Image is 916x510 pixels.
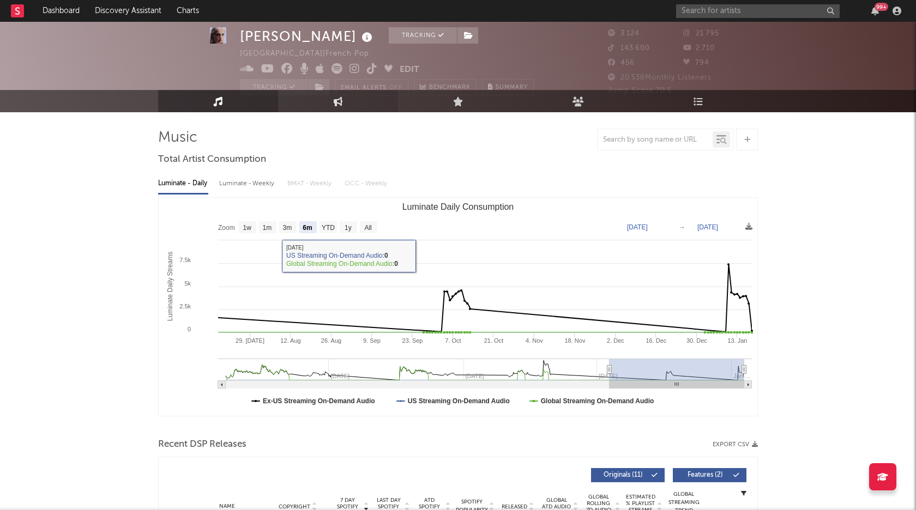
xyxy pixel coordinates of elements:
[219,174,276,193] div: Luminate - Weekly
[482,79,534,95] button: Summary
[683,45,715,52] span: 2 710
[680,472,730,478] span: Features ( 2 )
[159,198,757,416] svg: Luminate Daily Consumption
[283,224,292,232] text: 3m
[598,136,713,144] input: Search by song name or URL
[683,59,709,66] span: 794
[184,280,191,287] text: 5k
[240,79,308,95] button: Tracking
[218,224,235,232] text: Zoom
[322,224,335,232] text: YTD
[400,63,419,77] button: Edit
[243,224,252,232] text: 1w
[179,303,191,309] text: 2.5k
[188,326,191,332] text: 0
[679,223,685,231] text: →
[526,337,543,344] text: 4. Nov
[608,87,672,94] span: Jump Score: 70.5
[166,252,174,321] text: Luminate Daily Streams
[321,337,341,344] text: 26. Aug
[608,59,635,66] span: 456
[240,27,375,45] div: [PERSON_NAME]
[591,468,665,482] button: Originals(11)
[303,224,312,232] text: 6m
[676,4,840,18] input: Search for artists
[263,397,375,405] text: Ex-US Streaming On-Demand Audio
[158,153,266,166] span: Total Artist Consumption
[875,3,888,11] div: 99 +
[683,30,719,37] span: 21 795
[608,74,712,81] span: 20 538 Monthly Listeners
[263,224,272,232] text: 1m
[608,30,640,37] span: 3 124
[179,257,191,263] text: 7.5k
[673,468,746,482] button: Features(2)
[564,337,585,344] text: 18. Nov
[727,337,747,344] text: 13. Jan
[733,373,751,379] text: Jan …
[541,397,654,405] text: Global Streaming On-Demand Audio
[502,503,527,510] span: Released
[713,441,758,448] button: Export CSV
[408,397,510,405] text: US Streaming On-Demand Audio
[496,84,528,90] span: Summary
[414,79,477,95] a: Benchmark
[608,45,650,52] span: 143 600
[279,503,310,510] span: Copyright
[445,337,461,344] text: 7. Oct
[429,81,471,94] span: Benchmark
[871,7,879,15] button: 99+
[484,337,503,344] text: 21. Oct
[402,337,423,344] text: 23. Sep
[646,337,666,344] text: 16. Dec
[607,337,624,344] text: 2. Dec
[280,337,300,344] text: 12. Aug
[627,223,648,231] text: [DATE]
[697,223,718,231] text: [DATE]
[240,47,382,60] div: [GEOGRAPHIC_DATA] | French Pop
[402,202,514,211] text: Luminate Daily Consumption
[345,224,352,232] text: 1y
[389,27,457,44] button: Tracking
[389,85,402,91] em: Off
[236,337,264,344] text: 29. [DATE]
[686,337,707,344] text: 30. Dec
[598,472,648,478] span: Originals ( 11 )
[335,79,408,95] button: Email AlertsOff
[364,224,371,232] text: All
[363,337,381,344] text: 9. Sep
[158,438,246,451] span: Recent DSP Releases
[158,174,208,193] div: Luminate - Daily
